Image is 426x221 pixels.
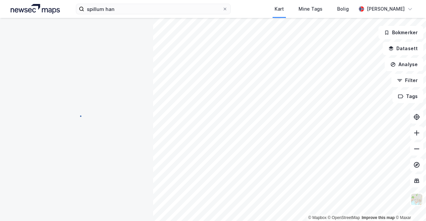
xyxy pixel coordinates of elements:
[383,42,423,55] button: Datasett
[385,58,423,71] button: Analyse
[308,215,326,220] a: Mapbox
[328,215,360,220] a: OpenStreetMap
[391,74,423,87] button: Filter
[367,5,405,13] div: [PERSON_NAME]
[275,5,284,13] div: Kart
[84,4,222,14] input: Søk på adresse, matrikkel, gårdeiere, leietakere eller personer
[362,215,395,220] a: Improve this map
[337,5,349,13] div: Bolig
[378,26,423,39] button: Bokmerker
[299,5,322,13] div: Mine Tags
[393,189,426,221] iframe: Chat Widget
[11,4,60,14] img: logo.a4113a55bc3d86da70a041830d287a7e.svg
[393,189,426,221] div: Kontrollprogram for chat
[71,110,82,121] img: spinner.a6d8c91a73a9ac5275cf975e30b51cfb.svg
[392,90,423,103] button: Tags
